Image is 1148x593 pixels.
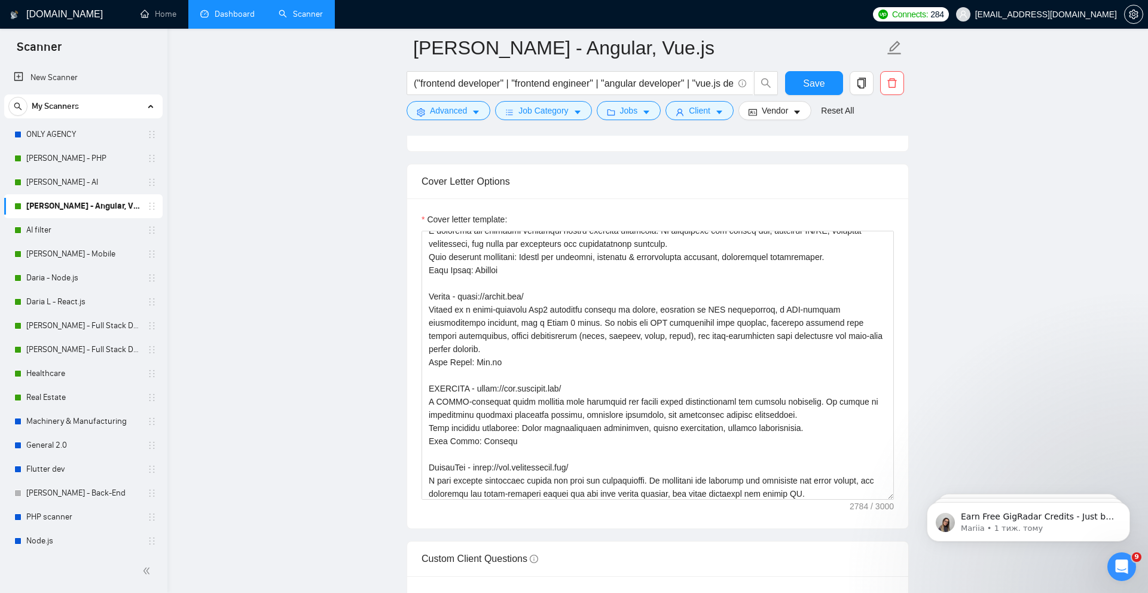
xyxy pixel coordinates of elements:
[715,108,723,117] span: caret-down
[821,104,854,117] a: Reset All
[1132,552,1141,562] span: 9
[8,97,28,116] button: search
[26,338,140,362] a: [PERSON_NAME] - Full Stack Developer
[26,457,140,481] a: Flutter dev
[530,555,538,563] span: info-circle
[1125,10,1143,19] span: setting
[881,78,903,88] span: delete
[200,9,255,19] a: dashboardDashboard
[26,170,140,194] a: [PERSON_NAME] - AI
[9,102,27,111] span: search
[1124,10,1143,19] a: setting
[147,512,157,522] span: holder
[422,554,538,564] span: Custom Client Questions
[607,108,615,117] span: folder
[754,71,778,95] button: search
[26,266,140,290] a: Daria - Node.js
[26,123,140,146] a: ONLY AGENCY
[279,9,323,19] a: searchScanner
[407,101,490,120] button: settingAdvancedcaret-down
[147,225,157,235] span: holder
[10,5,19,25] img: logo
[14,66,153,90] a: New Scanner
[417,108,425,117] span: setting
[147,154,157,163] span: holder
[26,529,140,553] a: Node.js
[147,536,157,546] span: holder
[762,104,788,117] span: Vendor
[793,108,801,117] span: caret-down
[642,108,651,117] span: caret-down
[505,108,514,117] span: bars
[850,71,874,95] button: copy
[738,80,746,87] span: info-circle
[597,101,661,120] button: folderJobscaret-down
[430,104,467,117] span: Advanced
[147,321,157,331] span: holder
[147,249,157,259] span: holder
[147,345,157,354] span: holder
[26,362,140,386] a: Healthcare
[850,78,873,88] span: copy
[147,273,157,283] span: holder
[930,8,944,21] span: 284
[26,505,140,529] a: PHP scanner
[1124,5,1143,24] button: setting
[803,76,825,91] span: Save
[676,108,684,117] span: user
[892,8,928,21] span: Connects:
[26,242,140,266] a: [PERSON_NAME] - Mobile
[26,146,140,170] a: [PERSON_NAME] - PHP
[573,108,582,117] span: caret-down
[141,9,176,19] a: homeHome
[620,104,638,117] span: Jobs
[147,393,157,402] span: holder
[7,38,71,63] span: Scanner
[147,201,157,211] span: holder
[26,194,140,218] a: [PERSON_NAME] - Angular, Vue.js
[495,101,591,120] button: barsJob Categorycaret-down
[422,164,894,198] div: Cover Letter Options
[422,213,507,226] label: Cover letter template:
[959,10,967,19] span: user
[26,433,140,457] a: General 2.0
[909,477,1148,561] iframe: Intercom notifications повідомлення
[26,290,140,314] a: Daria L - React.js
[785,71,843,95] button: Save
[878,10,888,19] img: upwork-logo.png
[147,130,157,139] span: holder
[749,108,757,117] span: idcard
[880,71,904,95] button: delete
[26,314,140,338] a: [PERSON_NAME] - Full Stack Developer
[26,481,140,505] a: [PERSON_NAME] - Back-End
[26,409,140,433] a: Machinery & Manufacturing
[738,101,811,120] button: idcardVendorcaret-down
[26,218,140,242] a: AI filter
[147,417,157,426] span: holder
[26,386,140,409] a: Real Estate
[147,178,157,187] span: holder
[1107,552,1136,581] iframe: Intercom live chat
[4,66,163,90] li: New Scanner
[142,565,154,577] span: double-left
[147,441,157,450] span: holder
[147,297,157,307] span: holder
[887,40,902,56] span: edit
[413,33,884,63] input: Scanner name...
[518,104,568,117] span: Job Category
[147,488,157,498] span: holder
[422,231,894,500] textarea: Cover letter template:
[689,104,710,117] span: Client
[755,78,777,88] span: search
[147,369,157,378] span: holder
[414,76,733,91] input: Search Freelance Jobs...
[32,94,79,118] span: My Scanners
[472,108,480,117] span: caret-down
[665,101,734,120] button: userClientcaret-down
[147,464,157,474] span: holder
